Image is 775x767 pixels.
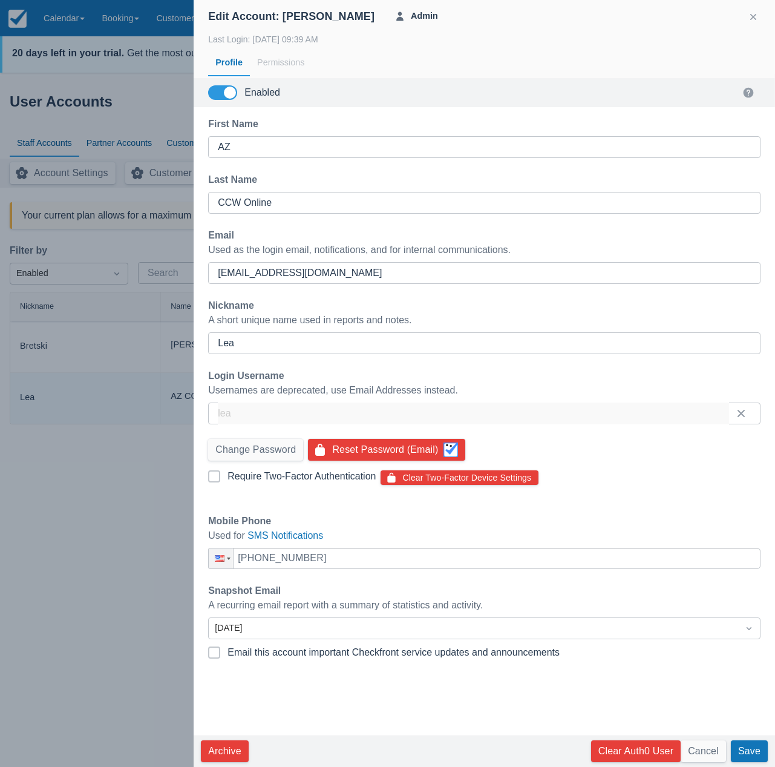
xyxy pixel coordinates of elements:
div: Enabled [244,87,280,99]
button: Archive [201,740,248,762]
div: United States: + 1 [210,548,233,568]
div: Usernames are deprecated, use Email Addresses instead. [208,383,760,398]
button: Cancel [681,740,726,762]
div: Last Login: [DATE] 09:39 AM [208,32,760,47]
div: A short unique name used in reports and notes. [208,313,760,328]
span: Dropdown icon [743,622,755,634]
div: Email this account important Checkfront service updates and announcements [227,647,760,659]
div: A recurring email report with a summary of statistics and activity. [208,598,760,613]
button: Save [731,740,768,762]
div: Edit Account: [PERSON_NAME] [208,10,374,24]
label: Email [208,228,239,243]
div: Profile [208,49,250,77]
label: Snapshot Email [208,584,286,598]
button: Change Password [208,439,303,461]
label: Last Name [208,173,262,187]
input: 1 (702) 123-4567 [208,548,760,569]
label: Nickname [208,298,259,313]
div: [DATE] [215,622,732,635]
button: Clear Auth0 User [591,740,681,762]
label: First Name [208,117,263,131]
div: Require Two-Factor Authentication [227,470,376,482]
div: Used for [208,528,760,543]
button: Clear Two-Factor Device Settings [381,470,538,485]
label: Login Username [208,369,289,383]
button: Reset Password (Email) [308,439,465,461]
div: Used as the login email, notifications, and for internal communications. [208,243,760,257]
strong: Admin [406,10,438,23]
label: Mobile Phone [208,514,276,528]
span: User [394,10,406,22]
a: SMS Notifications [247,530,323,541]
